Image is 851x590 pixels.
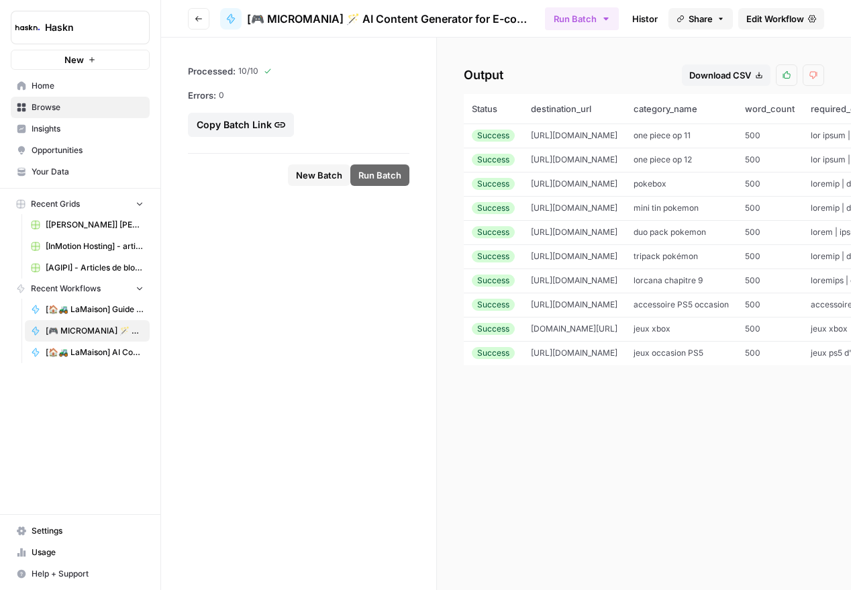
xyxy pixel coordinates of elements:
span: Insights [32,123,144,135]
div: 0 [188,89,409,102]
a: Home [11,75,150,97]
span: Settings [32,525,144,537]
span: micromania.fr/jeux-xbox.html [531,324,617,334]
span: mini tin pokemon [634,203,699,213]
a: Opportunities [11,140,150,161]
span: 500 [745,179,760,189]
button: Run Batch [350,164,409,186]
span: one piece op 12 [634,154,692,164]
button: Share [668,8,733,30]
span: 500 [745,299,760,309]
a: [🎮 MICROMANIA] 🪄 AI Content Generator for E-commerce [25,320,150,342]
button: Help + Support [11,563,150,585]
a: History [624,8,671,30]
th: Status [464,94,523,124]
div: Success [472,226,515,238]
button: Recent Workflows [11,279,150,299]
a: Insights [11,118,150,140]
a: Browse [11,97,150,118]
span: Haskn [45,21,126,34]
span: lorcana chapitre 9 [634,275,703,285]
span: Run Batch [358,168,401,182]
div: Success [472,250,515,262]
span: https://www.micromania.fr/cartespokemon.html [531,179,617,189]
a: [[PERSON_NAME]] [PERSON_NAME] & [PERSON_NAME] Test Grid (2) [25,214,150,236]
span: [AGIPI] - Articles de blog - Optimisations Grid [46,262,144,274]
div: Success [472,275,515,287]
a: [🏠🚜 LaMaison] Guide d'achat Generator [25,299,150,320]
a: Your Data [11,161,150,183]
img: Haskn Logo [15,15,40,40]
span: [🎮 MICROMANIA] 🪄 AI Content Generator for E-commerce [247,11,534,27]
span: https://www.micromania.fr/cartespokemon.html [531,203,617,213]
button: Run Batch [545,7,619,30]
span: [🎮 MICROMANIA] 🪄 AI Content Generator for E-commerce [46,325,144,337]
span: accessoire PS5 occasion [634,299,729,309]
div: Success [472,347,515,359]
span: 500 [745,324,760,334]
span: pokebox [634,179,666,189]
a: Settings [11,520,150,542]
button: New [11,50,150,70]
span: [🏠🚜 LaMaison] AI Content Generator for Info Blog [46,346,144,358]
span: jeux xbox [634,324,670,334]
span: https://www.micromania.fr/disney-lorcana-chapitre-9-fabuleux.html [531,275,617,285]
span: Share [689,12,713,26]
button: Download CSV [682,64,770,86]
th: destination_url [523,94,625,124]
span: 500 [745,275,760,285]
span: tripack pokémon [634,251,698,261]
span: [InMotion Hosting] - article de blog 2000 mots [46,240,144,252]
a: [🏠🚜 LaMaison] AI Content Generator for Info Blog [25,342,150,363]
span: Home [32,80,144,92]
span: duo pack pokemon [634,227,706,237]
div: Download CSV [689,68,763,82]
a: [InMotion Hosting] - article de blog 2000 mots [25,236,150,257]
span: Processed: [188,64,236,78]
th: word_count [737,94,803,124]
span: jeux occasion PS5 [634,348,703,358]
button: New Batch [288,164,350,186]
span: 500 [745,203,760,213]
span: one piece op 11 [634,130,691,140]
span: 500 [745,227,760,237]
span: Browse [32,101,144,113]
span: Opportunities [32,144,144,156]
span: Recent Grids [31,198,80,210]
div: Success [472,154,515,166]
a: [🎮 MICROMANIA] 🪄 AI Content Generator for E-commerce [220,8,534,30]
button: Copy Batch Link [188,113,294,137]
span: https://www.micromania.fr/occasion-accessories-ps5.html [531,299,617,309]
a: [AGIPI] - Articles de blog - Optimisations Grid [25,257,150,279]
span: Errors: [188,89,216,102]
div: Success [472,178,515,190]
span: Edit Workflow [746,12,804,26]
span: jeux xbox [811,324,848,334]
span: New [64,53,84,66]
span: 500 [745,348,760,358]
button: Workspace: Haskn [11,11,150,44]
button: Recent Grids [11,194,150,214]
div: Success [472,202,515,214]
a: Edit Workflow [738,8,824,30]
span: https://www.micromania.fr/cartes-one-piece-op11.html [531,130,617,140]
span: [[PERSON_NAME]] [PERSON_NAME] & [PERSON_NAME] Test Grid (2) [46,219,144,231]
span: https://www.micromania.fr/cartespokemon.html [531,227,617,237]
span: 500 [745,154,760,164]
span: New Batch [296,168,342,182]
h2: Output [464,64,824,86]
div: Success [472,299,515,311]
span: Help + Support [32,568,144,580]
span: Your Data [32,166,144,178]
span: Recent Workflows [31,283,101,295]
span: https://www.micromania.fr/occasion-jeux-ps5.html [531,348,617,358]
div: Success [472,323,515,335]
div: Copy Batch Link [197,118,285,132]
span: Usage [32,546,144,558]
span: [🏠🚜 LaMaison] Guide d'achat Generator [46,303,144,315]
span: 500 [745,251,760,261]
div: Success [472,130,515,142]
th: category_name [625,94,737,124]
span: https://www.micromania.fr/cartes-one-piece-op12.html [531,154,617,164]
span: 500 [745,130,760,140]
